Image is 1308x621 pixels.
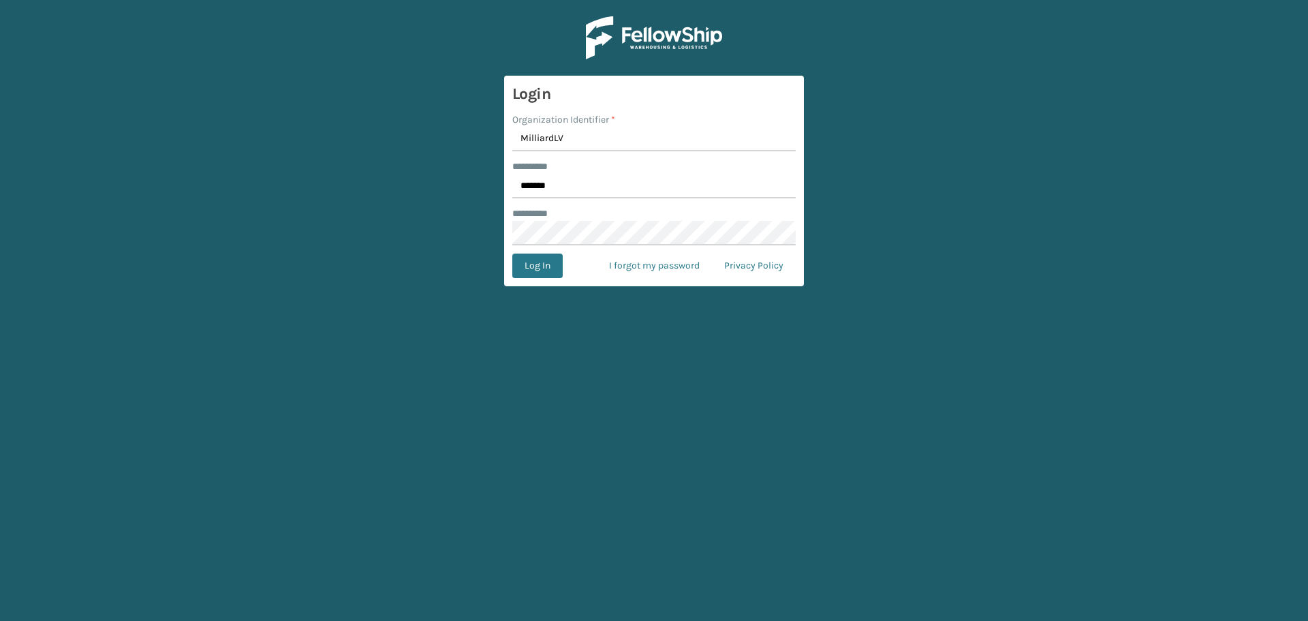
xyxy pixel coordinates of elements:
a: Privacy Policy [712,254,796,278]
a: I forgot my password [597,254,712,278]
button: Log In [512,254,563,278]
h3: Login [512,84,796,104]
label: Organization Identifier [512,112,615,127]
img: Logo [586,16,722,59]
